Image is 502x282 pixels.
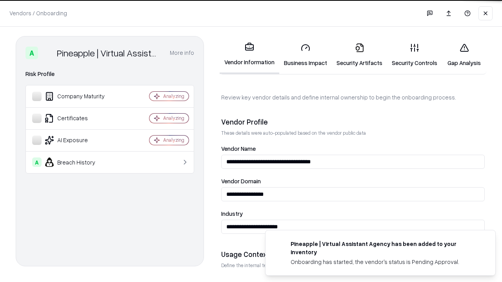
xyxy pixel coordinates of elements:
[32,157,42,167] div: A
[221,262,485,269] p: Define the internal team and reason for using this vendor. This helps assess business relevance a...
[221,93,485,101] p: Review key vendor details and define internal ownership to begin the onboarding process.
[291,240,477,256] div: Pineapple | Virtual Assistant Agency has been added to your inventory
[221,146,485,152] label: Vendor Name
[163,93,184,99] div: Analyzing
[25,69,194,79] div: Risk Profile
[41,47,54,59] img: Pineapple | Virtual Assistant Agency
[163,137,184,143] div: Analyzing
[291,258,477,266] div: Onboarding has started, the vendor's status is Pending Approval.
[387,37,442,73] a: Security Controls
[221,249,485,259] div: Usage Context
[25,47,38,59] div: A
[163,115,184,121] div: Analyzing
[9,9,67,17] p: Vendors / Onboarding
[32,157,126,167] div: Breach History
[57,47,160,59] div: Pineapple | Virtual Assistant Agency
[170,46,194,60] button: More info
[221,117,485,127] div: Vendor Profile
[32,114,126,123] div: Certificates
[442,37,486,73] a: Gap Analysis
[221,178,485,184] label: Vendor Domain
[32,92,126,101] div: Company Maturity
[221,130,485,136] p: These details were auto-populated based on the vendor public data
[275,240,284,249] img: trypineapple.com
[332,37,387,73] a: Security Artifacts
[279,37,332,73] a: Business Impact
[220,36,279,74] a: Vendor Information
[221,211,485,217] label: Industry
[32,136,126,145] div: AI Exposure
